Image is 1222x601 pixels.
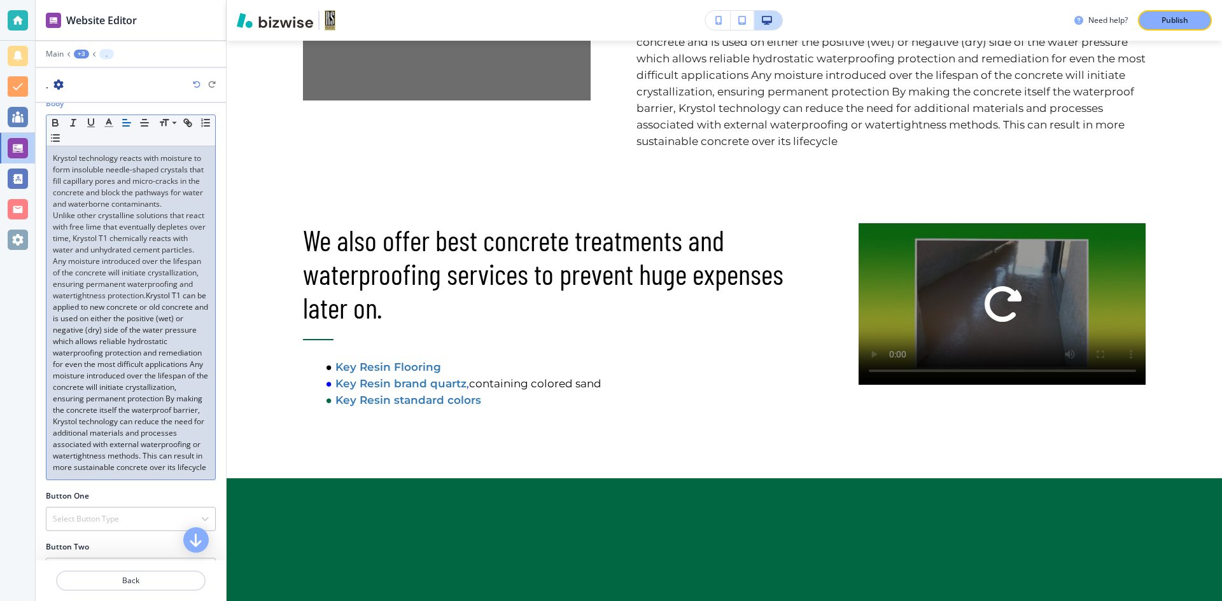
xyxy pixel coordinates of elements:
button: +3 [74,50,89,59]
a: Key Resin brand quartz [335,377,467,390]
a: Key Resin standard colors [335,394,481,406]
a: Key Resin Flooring [335,361,441,373]
p: . [106,50,108,59]
span: Krystol T1 can be applied to new concrete or old concrete and is used on either the positive (wet... [53,290,210,473]
h2: Website Editor [66,13,137,28]
h2: . [46,78,48,92]
button: Back [56,570,206,591]
div: Play button for video with title: undefined [859,223,1146,385]
h3: Need help? [1088,15,1128,26]
p: Unlike other crystalline solutions that react with free lime that eventually depletes over time, ... [53,210,209,473]
button: . [99,49,114,59]
img: Your Logo [325,10,335,31]
h2: Button Two [46,541,89,553]
p: Publish [1162,15,1188,26]
p: Krystol technology reacts with moisture to form insoluble needle-shaped crystals that fill capill... [53,153,209,210]
span: containing colored sand [469,377,601,390]
h2: Body [46,98,64,109]
button: Publish [1138,10,1212,31]
li: , [320,375,813,392]
button: Main [46,50,64,59]
img: Bizwise Logo [237,13,313,28]
h4: Select Button Type [53,513,119,525]
img: editor icon [46,13,61,28]
p: We also offer best concrete treatments and waterproofing services to prevent huge expenses later on. [303,223,813,324]
h2: Button One [46,490,89,502]
p: Back [57,575,204,586]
